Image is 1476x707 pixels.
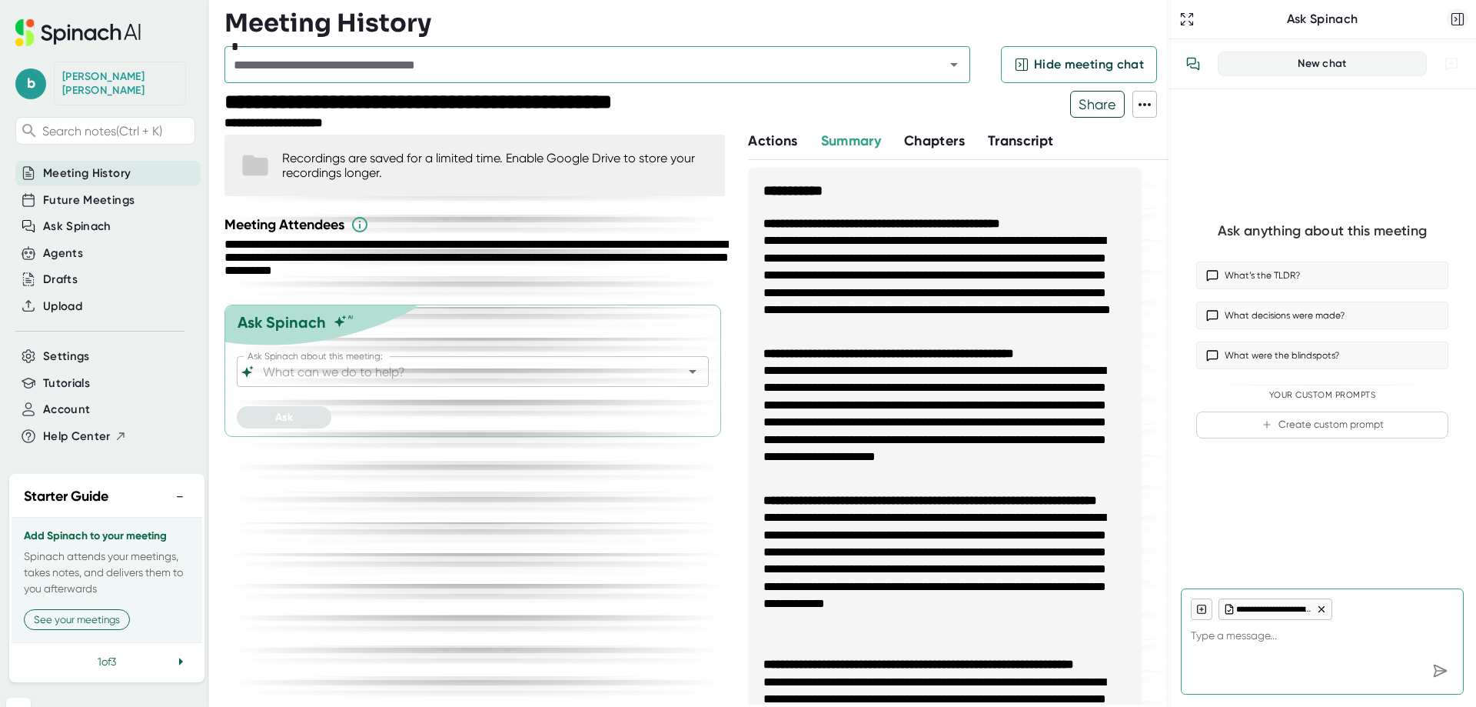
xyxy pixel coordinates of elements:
button: Drafts [43,271,78,288]
button: Share [1070,91,1125,118]
h3: Add Spinach to your meeting [24,530,190,542]
button: View conversation history [1178,48,1208,79]
h2: Starter Guide [24,486,108,507]
h3: Meeting History [224,8,431,38]
button: Meeting History [43,165,131,182]
div: New chat [1228,57,1417,71]
div: Your Custom Prompts [1196,390,1448,401]
button: Agents [43,245,83,262]
div: Recordings are saved for a limited time. Enable Google Drive to store your recordings longer. [282,151,710,180]
span: 1 of 3 [98,655,116,668]
button: Actions [748,131,797,152]
span: Search notes (Ctrl + K) [42,124,191,138]
div: Ask anything about this meeting [1218,222,1427,240]
button: Hide meeting chat [1001,46,1157,83]
span: Transcript [988,132,1054,149]
div: Ask Spinach [238,313,326,332]
button: Create custom prompt [1196,412,1448,439]
button: Ask [237,406,331,429]
button: Open [682,361,703,382]
button: Summary [821,131,881,152]
button: Ask Spinach [43,218,111,235]
span: Ask [275,411,293,424]
span: Hide meeting chat [1034,55,1144,74]
span: Summary [821,132,881,149]
button: See your meetings [24,609,130,630]
div: Meeting Attendees [224,215,729,234]
button: Open [943,54,965,75]
span: Share [1071,91,1124,118]
div: Send message [1426,657,1454,685]
button: What decisions were made? [1196,302,1448,329]
button: Help Center [43,428,127,445]
button: What were the blindspots? [1196,342,1448,369]
input: What can we do to help? [260,361,659,382]
button: What’s the TLDR? [1196,262,1448,289]
div: Brooke Benton [62,70,178,97]
button: Expand to Ask Spinach page [1176,8,1198,30]
button: Settings [43,348,90,365]
button: Tutorials [43,375,90,392]
button: Transcript [988,131,1054,152]
button: Future Meetings [43,192,135,209]
span: Help Center [43,428,111,445]
span: Actions [748,132,797,149]
button: Close conversation sidebar [1447,8,1468,30]
button: Account [43,401,90,419]
span: b [15,68,46,99]
button: Chapters [904,131,965,152]
div: Ask Spinach [1198,12,1447,27]
p: Spinach attends your meetings, takes notes, and delivers them to you afterwards [24,549,190,597]
button: Upload [43,298,82,315]
span: Chapters [904,132,965,149]
button: − [170,485,190,508]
